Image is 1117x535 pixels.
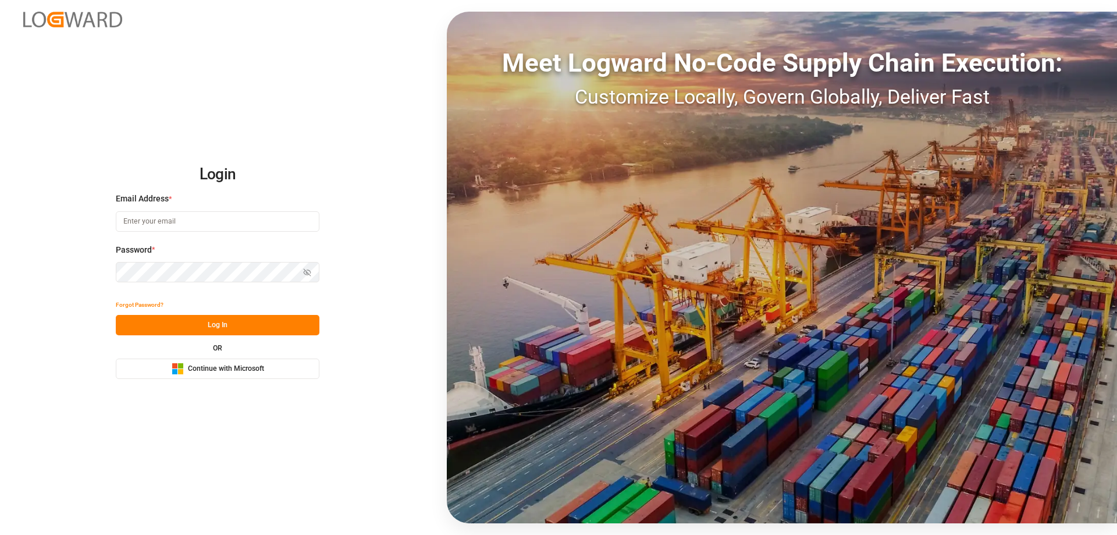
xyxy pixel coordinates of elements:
[23,12,122,27] img: Logward_new_orange.png
[188,364,264,374] span: Continue with Microsoft
[116,295,163,315] button: Forgot Password?
[116,193,169,205] span: Email Address
[213,345,222,352] small: OR
[116,156,319,193] h2: Login
[116,211,319,232] input: Enter your email
[447,44,1117,82] div: Meet Logward No-Code Supply Chain Execution:
[447,82,1117,112] div: Customize Locally, Govern Globally, Deliver Fast
[116,315,319,335] button: Log In
[116,244,152,256] span: Password
[116,359,319,379] button: Continue with Microsoft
